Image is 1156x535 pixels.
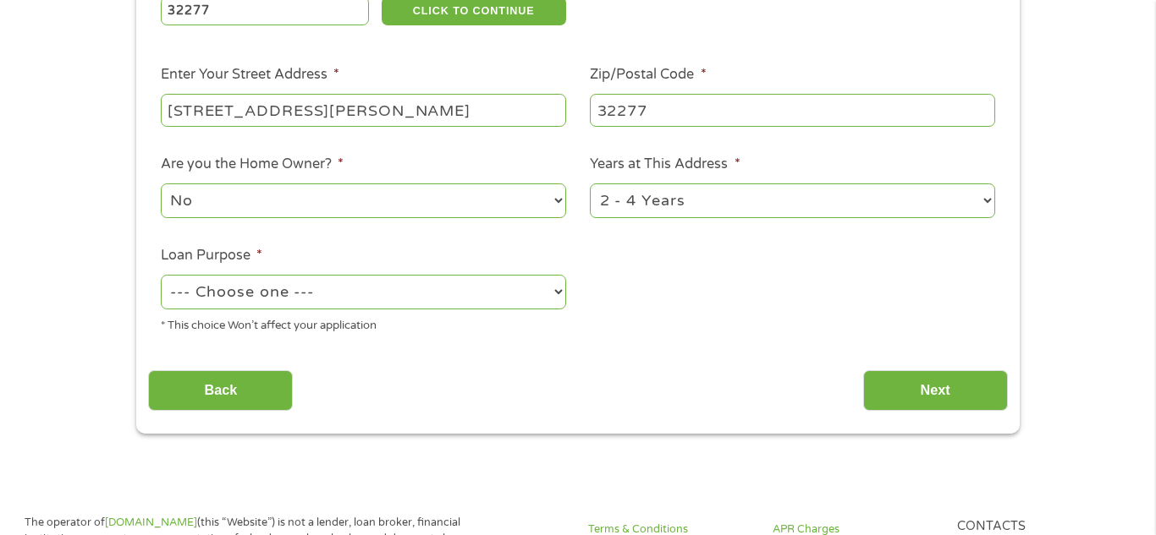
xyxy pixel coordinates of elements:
input: Back [148,370,293,412]
h4: Contacts [957,519,1121,535]
label: Loan Purpose [161,247,262,265]
label: Zip/Postal Code [590,66,706,84]
input: Next [863,370,1008,412]
label: Years at This Address [590,156,740,173]
label: Are you the Home Owner? [161,156,344,173]
input: 1 Main Street [161,94,566,126]
label: Enter Your Street Address [161,66,339,84]
a: [DOMAIN_NAME] [105,516,197,529]
div: * This choice Won’t affect your application [161,312,566,335]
